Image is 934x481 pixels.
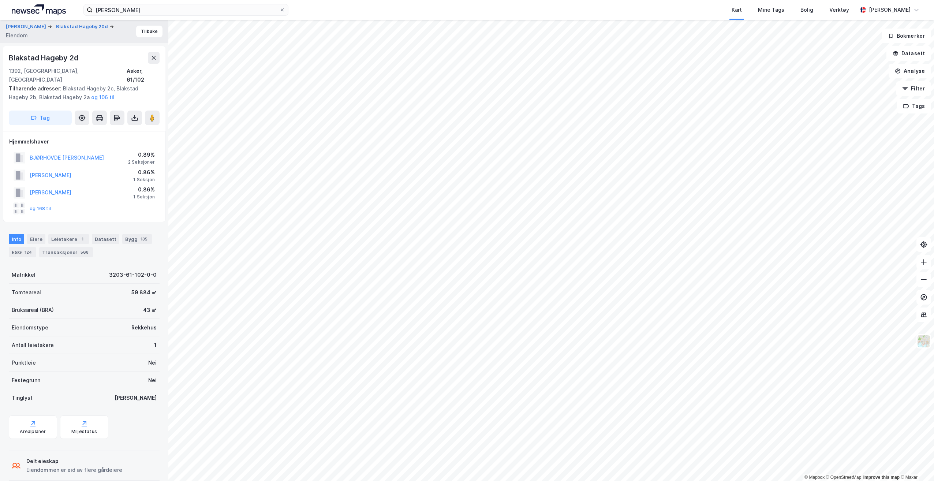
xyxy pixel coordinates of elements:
div: Blakstad Hageby 2d [9,52,79,64]
div: Bygg [122,234,152,244]
div: Eiendommen er eid av flere gårdeiere [26,466,122,474]
div: Hjemmelshaver [9,137,159,146]
div: Eiere [27,234,45,244]
div: Asker, 61/102 [127,67,160,84]
button: Tilbake [136,26,162,37]
a: Improve this map [863,475,900,480]
div: 43 ㎡ [143,306,157,314]
div: Rekkehus [131,323,157,332]
div: 3203-61-102-0-0 [109,271,157,279]
div: Bruksareal (BRA) [12,306,54,314]
div: 0.86% [133,185,155,194]
span: Tilhørende adresser: [9,85,63,92]
button: [PERSON_NAME] [6,23,48,30]
div: [PERSON_NAME] [869,5,911,14]
div: 0.86% [133,168,155,177]
div: 135 [139,235,149,243]
img: Z [917,334,931,348]
div: 1 [154,341,157,350]
div: 59 884 ㎡ [131,288,157,297]
div: Punktleie [12,358,36,367]
button: Blakstad Hageby 20d [56,23,109,30]
div: 568 [79,249,90,256]
div: ESG [9,247,36,257]
div: Blakstad Hageby 2c, Blakstad Hageby 2b, Blakstad Hageby 2a [9,84,154,102]
div: Nei [148,376,157,385]
div: 1 Seksjon [133,194,155,200]
div: 1392, [GEOGRAPHIC_DATA], [GEOGRAPHIC_DATA] [9,67,127,84]
div: Antall leietakere [12,341,54,350]
input: Søk på adresse, matrikkel, gårdeiere, leietakere eller personer [93,4,279,15]
div: Info [9,234,24,244]
div: Arealplaner [20,429,46,435]
button: Filter [896,81,931,96]
div: Matrikkel [12,271,36,279]
div: Eiendomstype [12,323,48,332]
div: Delt eieskap [26,457,122,466]
button: Datasett [886,46,931,61]
div: Bolig [800,5,813,14]
div: 0.89% [128,150,155,159]
div: Transaksjoner [39,247,93,257]
div: Datasett [92,234,119,244]
div: Miljøstatus [71,429,97,435]
div: 124 [23,249,33,256]
div: Eiendom [6,31,28,40]
a: Mapbox [804,475,825,480]
button: Bokmerker [882,29,931,43]
button: Analyse [889,64,931,78]
div: [PERSON_NAME] [115,394,157,402]
div: Tinglyst [12,394,33,402]
div: Tomteareal [12,288,41,297]
div: Kontrollprogram for chat [897,446,934,481]
div: Kart [732,5,742,14]
iframe: Chat Widget [897,446,934,481]
div: Nei [148,358,157,367]
img: logo.a4113a55bc3d86da70a041830d287a7e.svg [12,4,66,15]
div: 2 Seksjoner [128,159,155,165]
button: Tag [9,111,72,125]
div: Verktøy [829,5,849,14]
button: Tags [897,99,931,113]
div: 1 [79,235,86,243]
div: Mine Tags [758,5,784,14]
div: Festegrunn [12,376,40,385]
a: OpenStreetMap [826,475,862,480]
div: 1 Seksjon [133,177,155,183]
div: Leietakere [48,234,89,244]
